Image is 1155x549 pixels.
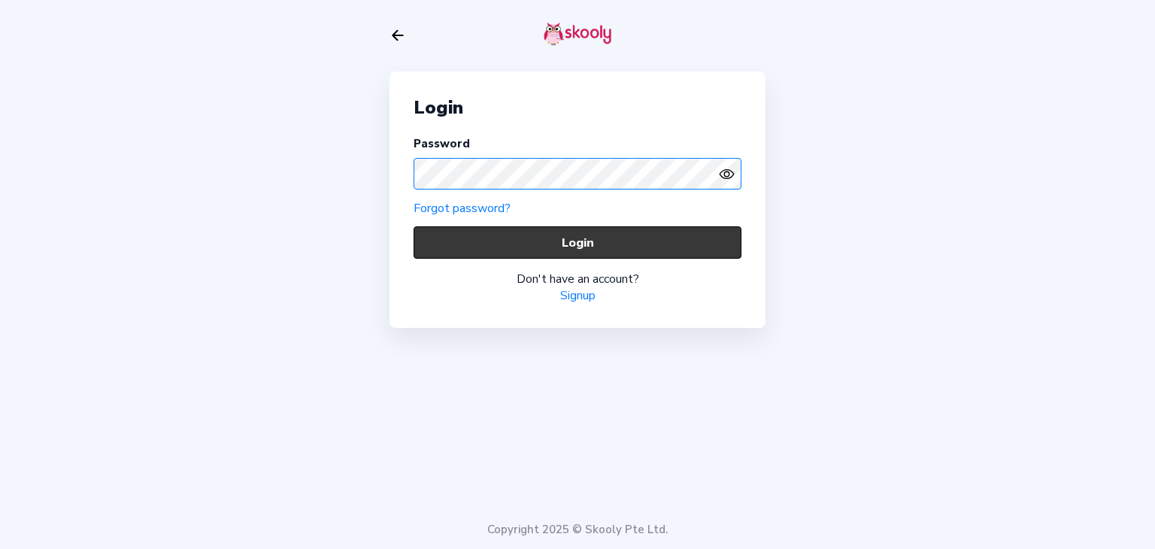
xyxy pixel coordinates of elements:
[390,27,406,44] button: arrow back outline
[414,271,741,287] div: Don't have an account?
[414,200,511,217] a: Forgot password?
[544,22,611,46] img: skooly-logo.png
[719,166,735,182] ion-icon: eye outline
[560,287,596,304] a: Signup
[719,166,741,182] button: eye outlineeye off outline
[414,96,741,120] div: Login
[414,136,470,151] label: Password
[414,226,741,259] button: Login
